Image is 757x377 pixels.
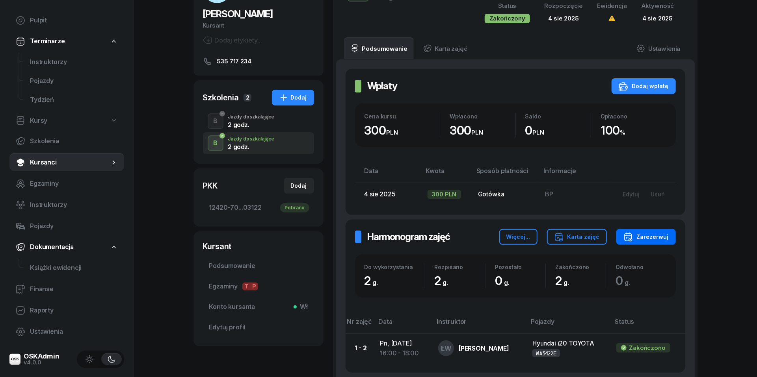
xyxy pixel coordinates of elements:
span: Edytuj profil [209,322,308,333]
div: Jazdy doszkalające [228,115,275,119]
small: g. [504,279,510,286]
div: Szkolenia [203,92,239,103]
div: Wpłacono [450,113,515,120]
div: OSKAdmin [24,353,60,360]
span: 0 [616,274,634,288]
span: 12420-70...03122 [209,203,308,213]
div: 2 godz. [228,144,275,150]
a: Konto kursantaWł [203,298,314,316]
th: Nr zajęć [346,316,374,333]
div: Więcej... [506,232,530,242]
small: g. [372,279,378,286]
div: Dodaj wpłatę [619,81,669,91]
a: Dokumentacja [9,238,124,256]
a: Książki ewidencji [24,259,124,277]
td: 1 - 2 [346,333,374,363]
a: Pulpit [9,11,124,30]
a: Pojazdy [9,217,124,236]
h2: Harmonogram zajęć [368,231,450,243]
button: Więcej... [499,229,538,245]
small: % [620,129,626,136]
div: Ewidencja [597,1,627,11]
span: BP [545,190,553,198]
small: g. [564,279,569,286]
a: Ustawienia [9,322,124,341]
div: Rozpisano [435,264,485,270]
a: Podsumowanie [344,37,414,59]
div: B [210,137,221,150]
span: Wł [297,302,308,312]
a: Raporty [9,301,124,320]
th: Data [355,166,421,183]
th: Informacje [539,166,611,183]
span: Kursy [30,116,47,126]
span: 2 [244,94,251,102]
div: 2 godz. [228,122,275,128]
span: Dokumentacja [30,242,74,252]
div: Karta zajęć [554,232,600,242]
div: Edytuj [623,191,640,198]
small: PLN [386,129,398,136]
span: Książki ewidencji [30,263,118,273]
div: 100 [601,123,666,138]
span: Finanse [30,284,118,294]
div: Do wykorzystania [365,264,425,270]
div: 16:00 - 18:00 [380,348,426,359]
button: Dodaj etykiety... [203,35,262,45]
span: Terminarze [30,36,65,46]
span: 2 [365,274,382,288]
button: BJazdy doszkalające2 godz. [203,110,314,132]
a: Finanse [9,280,124,299]
span: Instruktorzy [30,200,118,210]
span: 4 sie 2025 [549,15,579,22]
div: Kursant [203,241,314,252]
div: Status [485,1,530,11]
div: Kursant [203,20,314,31]
span: Egzaminy [30,179,118,189]
a: 12420-70...03122Pobrano [203,198,314,217]
div: Saldo [525,113,591,120]
button: Dodaj wpłatę [612,78,676,94]
span: Szkolenia [30,136,118,146]
div: v4.0.0 [24,360,60,365]
div: Opłacono [601,113,666,120]
button: Dodaj [284,178,314,194]
span: 2 [555,274,573,288]
span: ŁW [441,345,452,352]
span: Instruktorzy [30,57,118,67]
a: Instruktorzy [24,53,124,72]
div: Zarezerwuj [623,232,669,242]
div: Usuń [651,191,665,198]
small: g. [625,279,630,286]
div: Zakończony [485,14,530,23]
a: Karta zajęć [417,37,474,59]
a: EgzaminyTP [203,277,314,296]
span: 4 sie 2025 [365,190,396,198]
th: Data [374,316,432,333]
div: Cena kursu [365,113,440,120]
button: B [208,113,223,129]
a: Egzaminy [9,174,124,193]
button: Dodaj [272,90,314,105]
small: g. [443,279,448,286]
a: Szkolenia [9,132,124,151]
div: Zakończono [555,264,606,270]
div: Aktywność [641,1,674,11]
button: Karta zajęć [547,229,607,245]
a: Kursanci [9,153,124,172]
div: WA5422E [536,350,557,357]
div: 300 [450,123,515,138]
div: B [210,115,221,128]
span: Tydzień [30,95,118,105]
span: Konto kursanta [209,302,308,312]
div: 0 [495,274,545,288]
span: T [242,283,250,290]
div: Zakończono [629,343,665,353]
div: Pobrano [280,203,309,213]
span: 535 717 234 [217,57,251,66]
td: Pn, [DATE] [374,333,432,363]
span: Ustawienia [30,327,118,337]
a: Instruktorzy [9,196,124,214]
div: Odwołano [616,264,666,270]
button: Zarezerwuj [616,229,676,245]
